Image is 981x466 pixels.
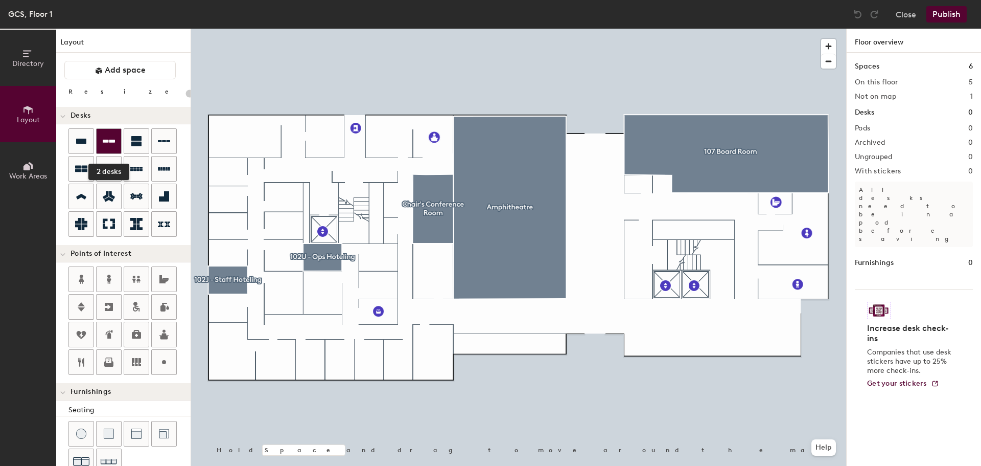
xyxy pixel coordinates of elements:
[968,124,973,132] h2: 0
[104,429,114,439] img: Cushion
[855,153,893,161] h2: Ungrouped
[124,421,149,447] button: Couch (middle)
[855,107,874,118] h1: Desks
[71,112,90,120] span: Desks
[855,61,879,72] h1: Spaces
[969,78,973,86] h2: 5
[64,61,176,79] button: Add space
[56,37,191,53] h1: Layout
[151,421,177,447] button: Couch (corner)
[853,9,863,19] img: Undo
[71,250,131,258] span: Points of Interest
[811,439,836,456] button: Help
[855,139,885,147] h2: Archived
[867,302,891,319] img: Sticker logo
[926,6,967,23] button: Publish
[855,257,894,269] h1: Furnishings
[76,429,86,439] img: Stool
[968,167,973,175] h2: 0
[968,153,973,161] h2: 0
[867,380,939,388] a: Get your stickers
[68,421,94,447] button: Stool
[96,128,122,154] button: 2 desks
[855,78,898,86] h2: On this floor
[131,429,142,439] img: Couch (middle)
[17,116,40,124] span: Layout
[867,323,954,344] h4: Increase desk check-ins
[9,172,47,181] span: Work Areas
[96,421,122,447] button: Cushion
[105,65,146,75] span: Add space
[969,61,973,72] h1: 6
[855,182,973,247] p: All desks need to be in a pod before saving
[896,6,916,23] button: Close
[968,257,973,269] h1: 0
[867,379,927,388] span: Get your stickers
[869,9,879,19] img: Redo
[968,107,973,118] h1: 0
[71,388,111,396] span: Furnishings
[68,87,181,96] div: Resize
[855,124,870,132] h2: Pods
[68,405,191,416] div: Seating
[855,167,901,175] h2: With stickers
[970,93,973,101] h2: 1
[847,29,981,53] h1: Floor overview
[159,429,169,439] img: Couch (corner)
[8,8,53,20] div: GCS, Floor 1
[968,139,973,147] h2: 0
[12,59,44,68] span: Directory
[855,93,896,101] h2: Not on map
[867,348,954,375] p: Companies that use desk stickers have up to 25% more check-ins.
